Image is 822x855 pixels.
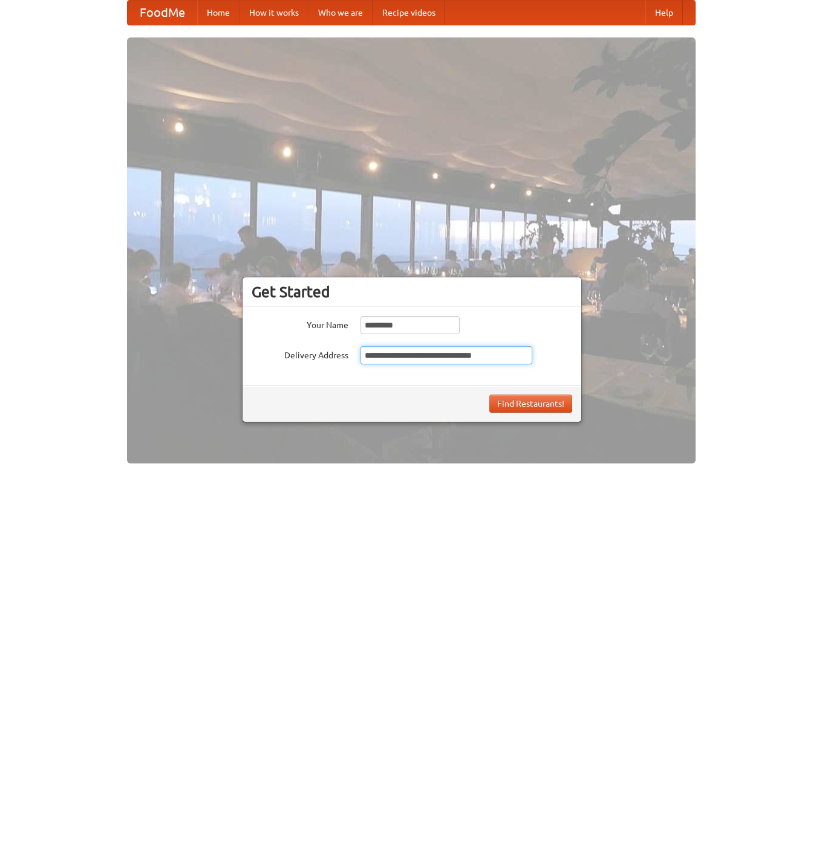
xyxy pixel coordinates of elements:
a: Recipe videos [373,1,445,25]
label: Your Name [252,316,348,331]
a: Home [197,1,240,25]
a: Help [645,1,683,25]
a: Who we are [308,1,373,25]
label: Delivery Address [252,346,348,361]
a: FoodMe [128,1,197,25]
h3: Get Started [252,283,572,301]
a: How it works [240,1,308,25]
button: Find Restaurants! [489,395,572,413]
